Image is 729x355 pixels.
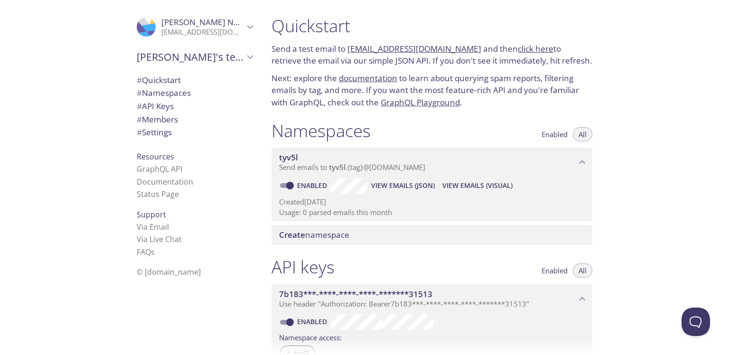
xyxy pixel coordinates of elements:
[271,225,592,245] div: Create namespace
[371,180,435,191] span: View Emails (JSON)
[161,17,273,28] span: [PERSON_NAME] NGUEAGHO
[271,43,592,67] p: Send a test email to and then to retrieve the email via our simple JSON API. If you don't see it ...
[161,28,244,37] p: [EMAIL_ADDRESS][DOMAIN_NAME]
[137,127,172,138] span: Settings
[279,229,349,240] span: namespace
[137,267,201,277] span: © [DOMAIN_NAME]
[137,127,142,138] span: #
[137,101,142,112] span: #
[137,87,191,98] span: Namespaces
[279,197,585,207] p: Created [DATE]
[271,256,335,278] h1: API keys
[151,247,155,257] span: s
[518,43,553,54] a: click here
[137,75,181,85] span: Quickstart
[347,43,481,54] a: [EMAIL_ADDRESS][DOMAIN_NAME]
[279,229,305,240] span: Create
[129,74,260,87] div: Quickstart
[137,114,178,125] span: Members
[367,178,439,193] button: View Emails (JSON)
[137,87,142,98] span: #
[271,15,592,37] h1: Quickstart
[137,101,174,112] span: API Keys
[129,11,260,43] div: ROBERTO NGUEAGHO
[137,189,179,199] a: Status Page
[271,148,592,177] div: tyv5l namespace
[137,75,142,85] span: #
[129,45,260,69] div: ROBERTO's team
[573,127,592,141] button: All
[137,114,142,125] span: #
[682,308,710,336] iframe: Help Scout Beacon - Open
[129,86,260,100] div: Namespaces
[137,177,193,187] a: Documentation
[279,162,425,172] span: Send emails to . {tag} @[DOMAIN_NAME]
[137,164,182,174] a: GraphQL API
[442,180,513,191] span: View Emails (Visual)
[279,207,585,217] p: Usage: 0 parsed emails this month
[439,178,516,193] button: View Emails (Visual)
[536,127,573,141] button: Enabled
[137,151,174,162] span: Resources
[536,263,573,278] button: Enabled
[137,222,169,232] a: Via Email
[339,73,397,84] a: documentation
[129,126,260,139] div: Team Settings
[137,209,166,220] span: Support
[296,181,331,190] a: Enabled
[279,152,298,163] span: tyv5l
[129,113,260,126] div: Members
[137,234,182,244] a: Via Live Chat
[573,263,592,278] button: All
[296,317,331,326] a: Enabled
[329,162,346,172] span: tyv5l
[381,97,460,108] a: GraphQL Playground
[137,50,244,64] span: [PERSON_NAME]'s team
[129,100,260,113] div: API Keys
[271,72,592,109] p: Next: explore the to learn about querying spam reports, filtering emails by tag, and more. If you...
[279,330,342,344] label: Namespace access:
[271,120,371,141] h1: Namespaces
[137,247,155,257] a: FAQ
